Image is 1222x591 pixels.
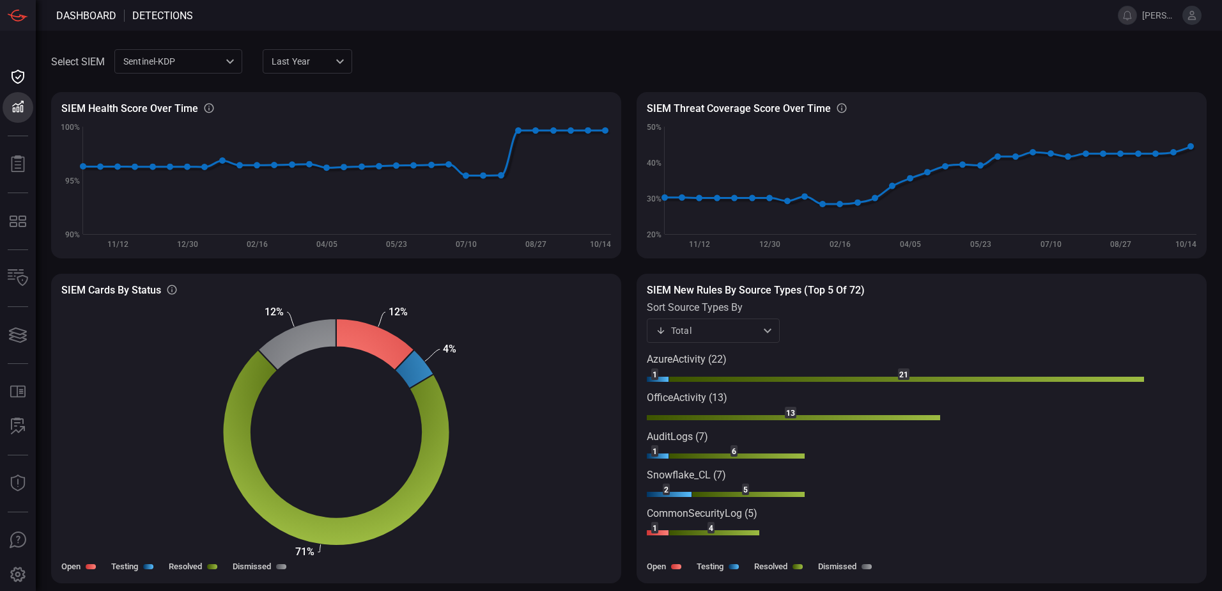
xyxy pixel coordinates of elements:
label: sort source types by [647,301,780,313]
label: Dismissed [233,562,271,571]
text: 08/27 [1110,240,1131,249]
text: 30% [647,194,661,203]
text: Snowflake_CL (7) [647,469,726,481]
text: 12/30 [759,240,780,249]
label: Open [647,562,666,571]
text: 10/14 [1175,240,1196,249]
text: 12% [389,306,408,318]
text: 12/30 [177,240,198,249]
text: 1 [653,370,657,379]
text: 02/16 [247,240,268,249]
label: Testing [697,562,723,571]
h3: SIEM Cards By Status [61,284,161,296]
text: 04/05 [900,240,921,249]
label: Resolved [754,562,787,571]
text: 02/16 [830,240,851,249]
span: [PERSON_NAME].[PERSON_NAME] [1142,10,1177,20]
button: Reports [3,149,33,180]
text: 2 [664,485,669,494]
text: CommonSecurityLog (5) [647,507,757,519]
text: 11/12 [107,240,128,249]
text: 04/05 [316,240,337,249]
text: AzureActivity (22) [647,353,727,365]
button: Inventory [3,263,33,294]
p: Sentinel-KDP [123,55,222,68]
text: 08/27 [525,240,546,249]
text: 90% [65,230,80,239]
button: Ask Us A Question [3,525,33,556]
h3: SIEM Health Score Over Time [61,102,198,114]
text: 05/23 [386,240,407,249]
text: 4% [443,343,456,355]
text: 07/10 [456,240,477,249]
span: Detections [132,10,193,22]
text: 21 [899,370,908,379]
label: Resolved [169,562,202,571]
text: 71% [295,546,314,558]
span: Dashboard [56,10,116,22]
button: Rule Catalog [3,377,33,407]
text: 6 [732,447,736,456]
button: ALERT ANALYSIS [3,411,33,442]
text: 50% [647,123,661,132]
button: Threat Intelligence [3,468,33,499]
text: 1 [653,524,657,533]
button: Detections [3,92,33,123]
button: MITRE - Detection Posture [3,206,33,237]
text: 95% [65,177,80,185]
text: 4 [709,524,713,533]
text: AuditLogs (7) [647,430,708,443]
text: 07/10 [1040,240,1062,249]
text: 10/14 [590,240,611,249]
text: 11/12 [689,240,710,249]
h3: SIEM New rules by source types (Top 5 of 72) [647,284,1196,296]
button: Cards [3,320,33,351]
label: Dismissed [818,562,856,571]
text: OfficeActivity (13) [647,391,727,404]
label: Select SIEM [51,56,105,68]
label: Open [61,562,81,571]
text: 100% [61,123,80,132]
button: Preferences [3,560,33,590]
button: Dashboard [3,61,33,92]
p: Last year [272,55,332,68]
text: 20% [647,230,661,239]
text: 12% [265,306,284,318]
label: Testing [111,562,138,571]
text: 1 [653,447,657,456]
text: 13 [786,409,795,418]
text: 40% [647,159,661,168]
text: 05/23 [970,240,991,249]
div: Total [656,324,759,337]
h3: SIEM Threat coverage score over time [647,102,831,114]
text: 5 [743,485,748,494]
